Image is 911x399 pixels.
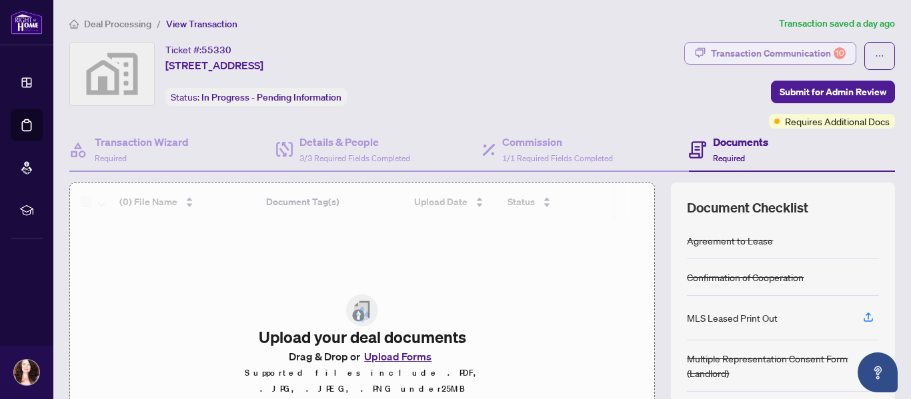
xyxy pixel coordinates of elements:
span: Submit for Admin Review [780,81,886,103]
span: In Progress - Pending Information [201,91,341,103]
span: Deal Processing [84,18,151,30]
h4: Commission [502,134,613,150]
span: 55330 [201,44,231,56]
button: Submit for Admin Review [771,81,895,103]
li: / [157,16,161,31]
h4: Transaction Wizard [95,134,189,150]
img: svg%3e [70,43,154,105]
div: MLS Leased Print Out [687,310,778,325]
div: 10 [834,47,846,59]
span: home [69,19,79,29]
div: Agreement to Lease [687,233,773,248]
h4: Documents [713,134,768,150]
span: Document Checklist [687,199,808,217]
span: 1/1 Required Fields Completed [502,153,613,163]
span: ellipsis [875,51,884,61]
div: Confirmation of Cooperation [687,270,804,284]
img: Profile Icon [14,360,39,385]
span: Required [713,153,745,163]
div: Status: [165,88,347,106]
article: Transaction saved a day ago [779,16,895,31]
button: Transaction Communication10 [684,42,856,65]
span: Required [95,153,127,163]
img: logo [11,10,43,35]
div: Multiple Representation Consent Form (Landlord) [687,351,879,380]
span: Requires Additional Docs [785,114,890,129]
div: Transaction Communication [711,43,846,64]
h4: Details & People [299,134,410,150]
span: 3/3 Required Fields Completed [299,153,410,163]
button: Open asap [858,352,898,392]
span: [STREET_ADDRESS] [165,57,263,73]
span: View Transaction [166,18,237,30]
div: Ticket #: [165,42,231,57]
